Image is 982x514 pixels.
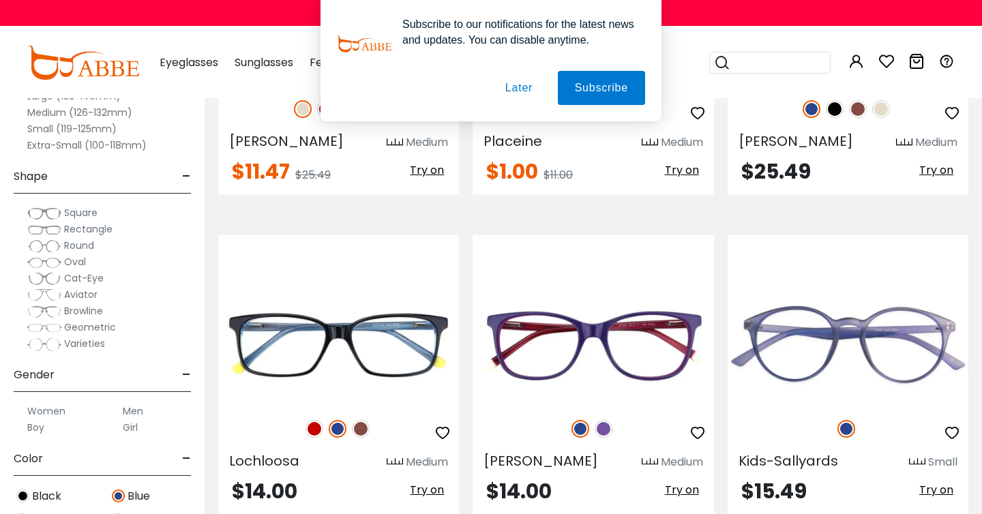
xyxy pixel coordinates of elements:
span: $25.49 [741,157,811,186]
img: Geometric.png [27,321,61,335]
img: Brown [352,420,370,438]
img: Blue [329,420,346,438]
span: Try on [665,162,699,178]
img: Blue Lochloosa - Acetate ,Universal Bridge Fit [218,284,459,405]
span: $11.00 [544,167,573,183]
label: Women [27,403,65,419]
span: Blue [128,488,150,504]
img: Cat-Eye.png [27,272,61,286]
span: $14.00 [486,477,552,506]
div: Subscribe to our notifications for the latest news and updates. You can disable anytime. [391,16,645,48]
img: Red [306,420,323,438]
span: - [182,160,191,193]
span: Oval [64,255,86,269]
div: Medium [661,454,703,470]
img: size ruler [642,457,658,468]
span: Round [64,239,94,252]
img: Purple [595,420,612,438]
img: Blue Hibbard - Acetate ,Universal Bridge Fit [473,284,713,405]
span: $11.47 [232,157,290,186]
img: Blue [837,420,855,438]
button: Try on [406,481,448,499]
span: $14.00 [232,477,297,506]
span: [PERSON_NAME] [483,451,598,470]
span: Try on [410,482,444,498]
span: $1.00 [486,157,538,186]
span: Color [14,442,43,475]
img: Varieties.png [27,337,61,352]
span: $15.49 [741,477,807,506]
div: Medium [661,134,703,151]
img: Round.png [27,239,61,253]
span: Rectangle [64,222,113,236]
span: Cat-Eye [64,271,104,285]
div: Medium [406,134,448,151]
img: Rectangle.png [27,223,61,237]
img: size ruler [642,138,658,148]
img: Blue [112,489,125,502]
img: size ruler [909,457,925,468]
span: - [182,442,191,475]
img: Browline.png [27,305,61,318]
label: Small (119-125mm) [27,121,117,137]
button: Try on [406,162,448,179]
button: Try on [915,162,957,179]
img: Aviator.png [27,288,61,302]
span: [PERSON_NAME] [229,132,344,151]
div: Small [928,454,957,470]
label: Men [123,403,143,419]
img: Blue Kids-Sallyards - TR ,Universal Bridge Fit [728,284,968,405]
span: Black [32,488,61,504]
span: Varieties [64,337,105,350]
span: Lochloosa [229,451,299,470]
span: Gender [14,359,55,391]
span: Browline [64,304,103,318]
span: Try on [410,162,444,178]
span: $25.49 [295,167,331,183]
img: Oval.png [27,256,61,269]
button: Try on [915,481,957,499]
span: Aviator [64,288,98,301]
span: Shape [14,160,48,193]
img: size ruler [896,138,912,148]
span: Try on [919,482,953,498]
div: Medium [406,454,448,470]
label: Extra-Small (100-118mm) [27,137,147,153]
label: Girl [123,419,138,436]
img: size ruler [387,457,403,468]
img: notification icon [337,16,391,71]
span: [PERSON_NAME] [739,132,853,151]
span: - [182,359,191,391]
span: Geometric [64,320,116,334]
img: Blue [571,420,589,438]
img: Square.png [27,207,61,220]
span: Square [64,206,98,220]
div: Medium [915,134,957,151]
label: Boy [27,419,44,436]
span: Try on [919,162,953,178]
img: Black [16,489,29,502]
span: Kids-Sallyards [739,451,838,470]
button: Try on [661,162,703,179]
button: Later [488,71,550,105]
button: Try on [661,481,703,499]
span: Try on [665,482,699,498]
span: Placeine [483,132,542,151]
img: size ruler [387,138,403,148]
button: Subscribe [558,71,645,105]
